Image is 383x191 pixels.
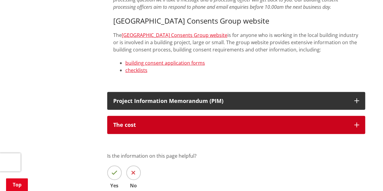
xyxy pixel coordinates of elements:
[355,166,377,187] iframe: Messenger Launcher
[125,67,147,74] a: checklists
[126,183,141,188] span: No
[113,31,359,53] p: The is for anyone who is working in the local building industry or is involved in a building proj...
[122,32,227,38] a: [GEOGRAPHIC_DATA] Consents Group website
[107,116,365,134] button: The cost
[125,60,205,66] a: building consent application forms
[107,92,365,110] button: Project Information Memorandum (PIM)
[113,122,348,128] div: The cost
[113,17,359,25] h3: [GEOGRAPHIC_DATA] Consents Group website
[6,178,28,191] a: Top
[107,183,122,188] span: Yes
[113,98,348,104] div: Project Information Memorandum (PIM)
[107,152,365,160] p: Is the information on this page helpful?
